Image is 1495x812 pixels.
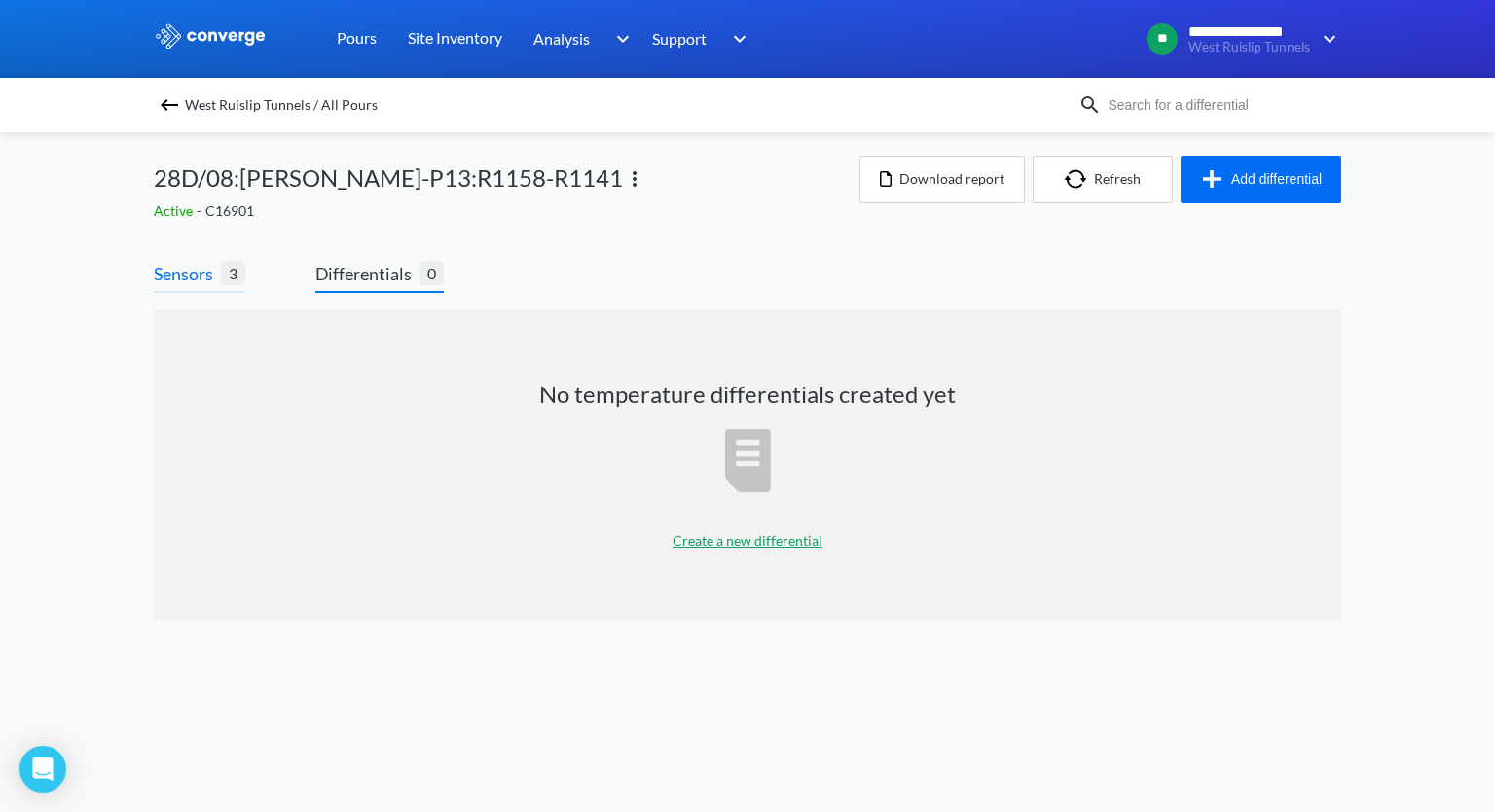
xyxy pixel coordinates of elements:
div: Open Intercom Messenger [19,746,66,793]
div: C16901 [154,201,859,222]
button: Add differential [1181,156,1341,203]
span: 28D/08:[PERSON_NAME]-P13:R1158-R1141 [154,160,623,197]
span: Analysis [533,26,590,51]
span: Differentials [315,260,419,287]
span: - [197,203,205,219]
img: icon-plus.svg [1200,167,1231,191]
img: backspace.svg [158,93,181,117]
span: 3 [221,261,245,285]
h1: No temperature differentials created yet [539,379,956,410]
span: West Ruislip Tunnels / All Pours [185,92,378,119]
button: Refresh [1033,156,1173,203]
span: Sensors [154,260,221,287]
span: Support [652,26,707,51]
span: 0 [419,261,444,285]
img: downArrow.svg [720,27,751,51]
span: Active [154,203,197,219]
img: icon-search.svg [1078,93,1102,117]
span: West Ruislip Tunnels [1188,40,1310,55]
p: Create a new differential [673,531,822,552]
img: logo_ewhite.svg [154,23,267,49]
img: downArrow.svg [603,27,635,51]
img: more.svg [623,167,646,191]
img: icon-file.svg [880,171,892,187]
button: Download report [859,156,1025,203]
input: Search for a differential [1102,94,1337,116]
img: downArrow.svg [1310,27,1341,51]
img: icon-refresh.svg [1065,169,1094,189]
img: report-icon.svg [725,429,771,492]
